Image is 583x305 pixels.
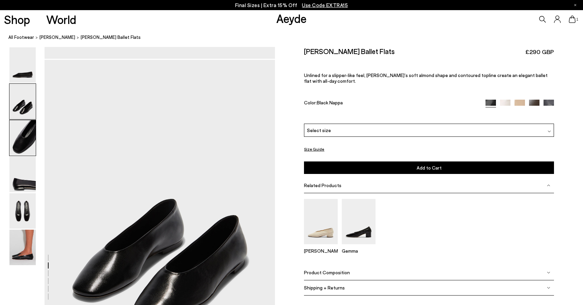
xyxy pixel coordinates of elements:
button: Size Guide [304,145,324,153]
p: [PERSON_NAME] [304,248,338,254]
img: Kirsten Ballet Flats - Image 4 [9,157,36,192]
button: Add to Cart [304,161,554,174]
a: World [46,14,76,25]
p: Gemma [342,248,376,254]
span: Shipping + Returns [304,285,345,290]
img: Kirsten Ballet Flats - Image 3 [9,120,36,156]
a: [PERSON_NAME] [39,34,75,41]
img: Kirsten Ballet Flats - Image 2 [9,84,36,119]
a: Shop [4,14,30,25]
a: All Footwear [8,34,34,41]
span: Related Products [304,182,341,188]
img: Kirsten Ballet Flats - Image 1 [9,47,36,83]
img: Kirsten Ballet Flats - Image 6 [9,230,36,265]
nav: breadcrumb [8,28,583,47]
span: Select size [307,127,331,134]
a: 1 [569,16,576,23]
img: Gemma Block Heel Pumps [342,199,376,244]
img: svg%3E [548,130,551,133]
span: Unlined for a slipper-like feel, [PERSON_NAME]’s soft almond shape and contoured topline create a... [304,72,548,84]
img: Delia Low-Heeled Ballet Pumps [304,199,338,244]
a: Delia Low-Heeled Ballet Pumps [PERSON_NAME] [304,239,338,254]
img: svg%3E [547,286,550,289]
span: 1 [576,18,579,21]
img: svg%3E [547,184,550,187]
span: Add to Cart [417,165,442,171]
span: [PERSON_NAME] [39,34,75,40]
a: Aeyde [276,11,307,25]
div: Color: [304,100,477,107]
img: Kirsten Ballet Flats - Image 5 [9,193,36,229]
p: Final Sizes | Extra 15% Off [235,1,348,9]
span: Black Nappa [317,100,343,105]
span: [PERSON_NAME] Ballet Flats [81,34,141,41]
h2: [PERSON_NAME] Ballet Flats [304,47,395,55]
a: Gemma Block Heel Pumps Gemma [342,239,376,254]
img: svg%3E [547,271,550,274]
span: Navigate to /collections/ss25-final-sizes [302,2,348,8]
span: £290 GBP [525,48,554,56]
span: Product Composition [304,270,350,275]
